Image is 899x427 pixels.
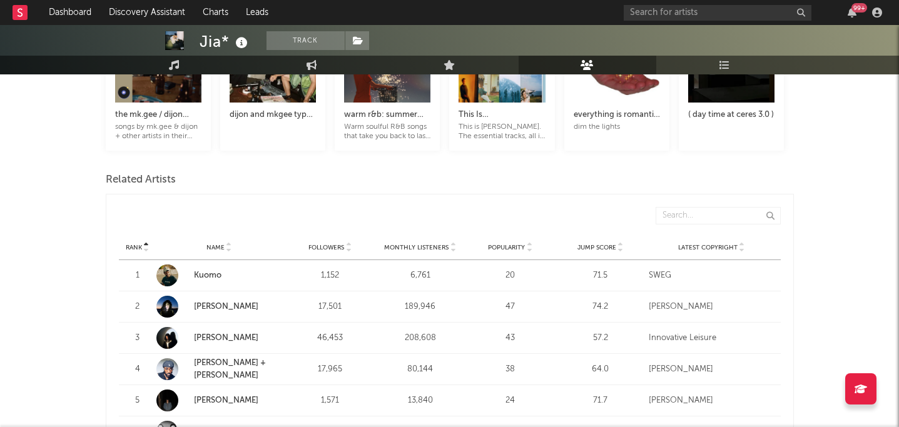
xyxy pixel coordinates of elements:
[230,95,316,132] a: dijon and mkgee typa love
[206,244,225,251] span: Name
[125,394,150,407] div: 5
[194,303,258,311] a: [PERSON_NAME]
[488,244,525,251] span: Popularity
[649,332,775,344] div: Innovative Leisure
[115,95,201,141] a: the mk.gee / dijon multiversesongs by mk.gee & dijon + other artists in their sonic world // tikt...
[344,123,430,141] div: Warm soulful R&B songs that take you back to last summer - cover art by @farizzzzzzzzzzzzzz
[848,8,856,18] button: 99+
[378,332,462,344] div: 208,608
[344,95,430,141] a: warm r&b: summer nostalgia 𖤓 ོོWarm soulful R&B songs that take you back to last summer - cover a...
[559,301,643,313] div: 74.2
[656,207,781,224] input: Search...
[459,123,545,141] div: This is [PERSON_NAME]. The essential tracks, all in one playlist.
[577,244,616,251] span: Jump Score
[378,301,462,313] div: 189,946
[156,389,282,411] a: [PERSON_NAME]
[851,3,867,13] div: 99 +
[649,394,775,407] div: [PERSON_NAME]
[459,95,545,141] a: This Is [PERSON_NAME]This is [PERSON_NAME]. The essential tracks, all in one playlist.
[469,394,552,407] div: 24
[559,269,643,282] div: 71.5
[378,269,462,282] div: 6,761
[624,5,811,21] input: Search for artists
[126,244,142,251] span: Rank
[384,244,449,251] span: Monthly Listeners
[469,363,552,376] div: 38
[378,363,462,376] div: 80,144
[194,334,258,342] a: [PERSON_NAME]
[156,296,282,318] a: [PERSON_NAME]
[115,108,201,123] div: the mk.gee / dijon multiverse
[115,123,201,141] div: songs by mk.gee & dijon + other artists in their sonic world // tiktok & insta: @kaseys.playlist
[574,123,660,132] div: dim the lights
[678,244,738,251] span: Latest Copyright
[230,108,316,123] div: dijon and mkgee typa love
[288,332,372,344] div: 46,453
[469,332,552,344] div: 43
[194,271,221,279] a: Kuomo
[194,359,266,379] a: [PERSON_NAME] + [PERSON_NAME]
[688,108,775,123] div: ( day time at ceres 3.0 )
[574,95,660,132] a: everything is romantic ⋆˚࿔dim the lights
[288,394,372,407] div: 1,571
[125,269,150,282] div: 1
[649,363,775,376] div: [PERSON_NAME]
[469,269,552,282] div: 20
[125,332,150,344] div: 3
[267,31,345,50] button: Track
[688,95,775,132] a: ( day time at ceres 3.0 )
[649,301,775,313] div: [PERSON_NAME]
[156,264,282,286] a: Kuomo
[288,301,372,313] div: 17,501
[125,301,150,313] div: 2
[308,244,344,251] span: Followers
[559,332,643,344] div: 57.2
[559,363,643,376] div: 64.0
[469,301,552,313] div: 47
[106,173,176,188] span: Related Artists
[288,363,372,376] div: 17,965
[344,108,430,123] div: warm r&b: summer nostalgia 𖤓 ོོ
[378,394,462,407] div: 13,840
[574,108,660,123] div: everything is romantic ⋆˚࿔
[459,108,545,123] div: This Is [PERSON_NAME]
[156,327,282,349] a: [PERSON_NAME]
[156,357,282,381] a: [PERSON_NAME] + [PERSON_NAME]
[125,363,150,376] div: 4
[559,394,643,407] div: 71.7
[288,269,372,282] div: 1,152
[194,396,258,404] a: [PERSON_NAME]
[649,269,775,282] div: SWEG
